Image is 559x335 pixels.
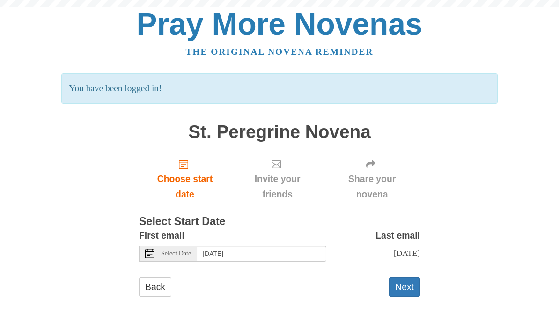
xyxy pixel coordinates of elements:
a: Pray More Novenas [137,7,423,41]
span: [DATE] [394,248,420,258]
a: Choose start date [139,151,231,207]
button: Next [389,277,420,297]
div: Click "Next" to confirm your start date first. [324,151,420,207]
div: Click "Next" to confirm your start date first. [231,151,324,207]
p: You have been logged in! [61,73,497,104]
span: Invite your friends [240,171,315,202]
h1: St. Peregrine Novena [139,122,420,142]
label: First email [139,228,184,243]
h3: Select Start Date [139,216,420,228]
span: Share your novena [333,171,411,202]
label: Last email [375,228,420,243]
span: Select Date [161,250,191,257]
a: Back [139,277,171,297]
span: Choose start date [148,171,221,202]
a: The original novena reminder [186,47,374,57]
